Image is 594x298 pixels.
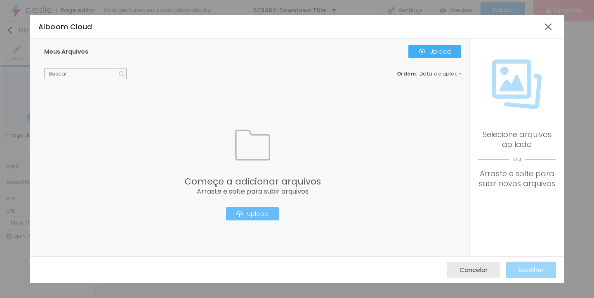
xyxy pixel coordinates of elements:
[226,207,279,220] button: IconeUpload
[397,71,461,76] div: :
[419,48,451,55] div: Upload
[235,128,270,163] img: Icone
[478,149,556,169] span: ou
[419,48,425,55] img: Icone
[119,71,125,77] img: Icone
[397,70,416,77] span: Ordem
[44,47,88,56] span: Meus Arquivos
[184,188,321,195] span: Arraste e solte para subir arquivos
[236,210,243,217] img: Icone
[519,266,544,273] span: Escolher
[236,210,269,217] div: Upload
[506,262,556,278] button: Escolher
[420,71,462,76] span: Data de upload
[478,130,556,189] div: Selecione arquivos ao lado Arraste e solte para subir novos arquivos
[38,22,92,32] span: Alboom Cloud
[184,177,321,186] span: Começe a adicionar arquivos
[492,59,542,109] img: Icone
[460,266,488,273] span: Cancelar
[44,69,127,79] input: Buscar
[447,262,500,278] button: Cancelar
[408,45,461,58] button: IconeUpload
